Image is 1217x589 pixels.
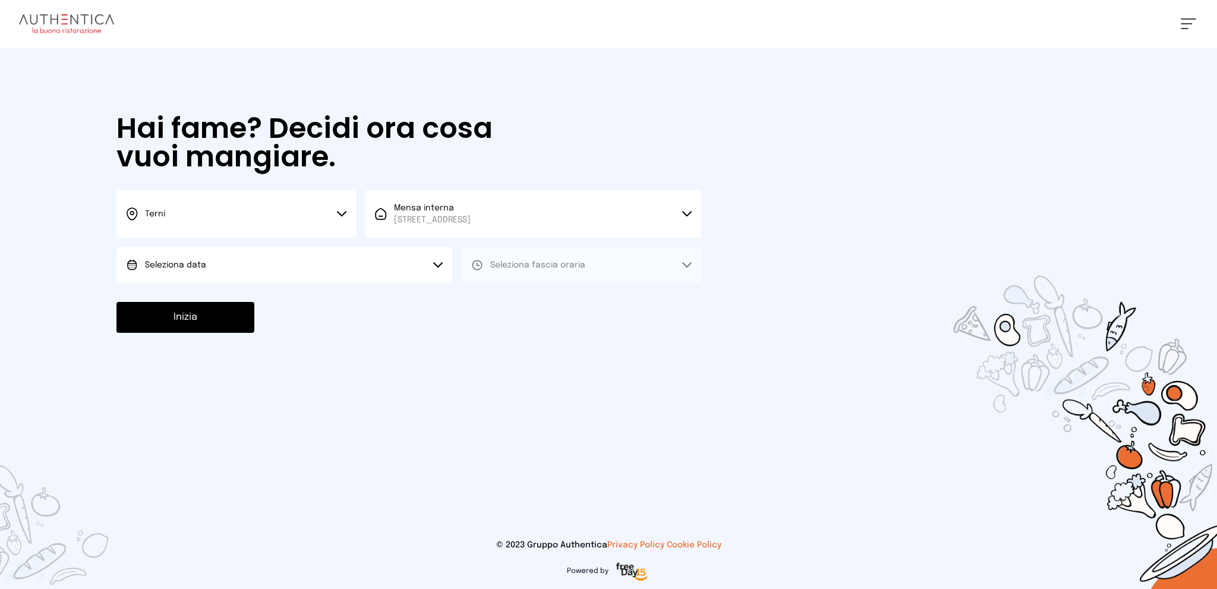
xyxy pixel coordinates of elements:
span: Powered by [567,566,608,576]
button: Inizia [116,302,254,333]
h1: Hai fame? Decidi ora cosa vuoi mangiare. [116,114,555,171]
span: Terni [145,210,165,218]
p: © 2023 Gruppo Authentica [19,539,1198,551]
img: logo.8f33a47.png [19,14,114,33]
img: logo-freeday.3e08031.png [613,560,651,584]
span: Seleziona data [145,261,206,269]
span: Seleziona fascia oraria [490,261,585,269]
span: Mensa interna [394,202,471,226]
a: Privacy Policy [607,541,664,549]
button: Seleziona fascia oraria [462,247,701,283]
a: Cookie Policy [667,541,721,549]
button: Seleziona data [116,247,452,283]
span: [STREET_ADDRESS] [394,214,471,226]
img: sticker-selezione-mensa.70a28f7.png [884,207,1217,589]
button: Mensa interna[STREET_ADDRESS] [365,190,701,238]
button: Terni [116,190,356,238]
